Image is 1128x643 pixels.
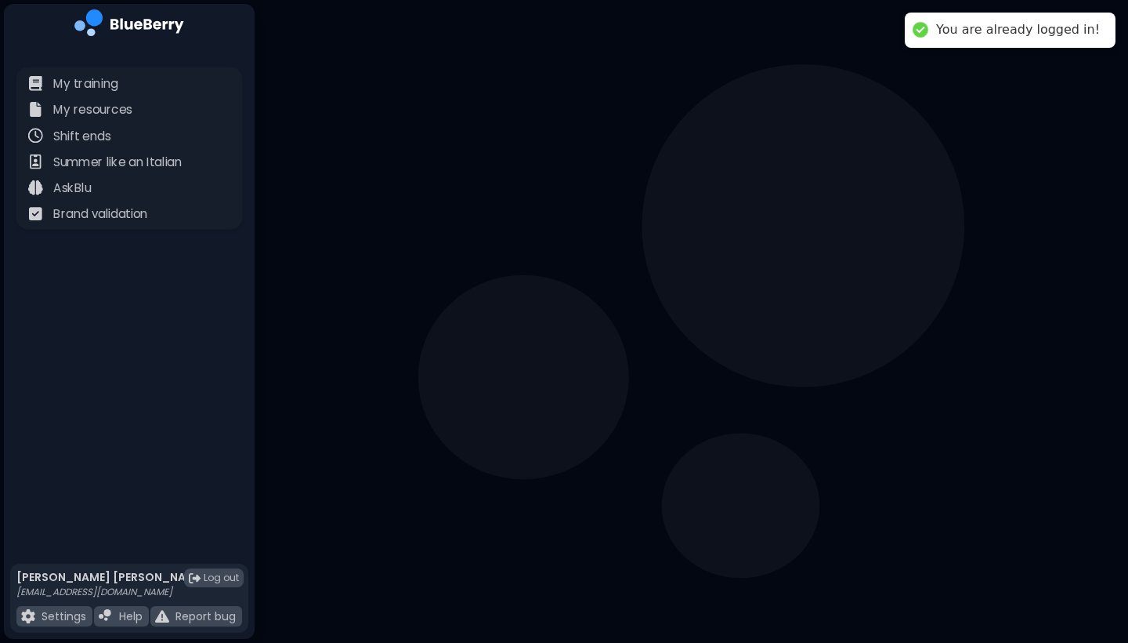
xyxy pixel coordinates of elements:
img: logout [189,572,201,584]
img: company logo [74,9,184,42]
img: file icon [28,154,43,169]
p: Shift ends [53,127,110,145]
img: file icon [99,609,113,623]
p: My resources [53,101,132,119]
p: [PERSON_NAME] [PERSON_NAME] [16,570,207,584]
img: file icon [28,206,43,221]
p: AskBlu [53,180,91,198]
p: Brand validation [53,205,148,223]
img: file icon [155,609,169,623]
p: Settings [42,609,86,623]
img: file icon [21,609,35,623]
p: Summer like an Italian [53,154,182,172]
div: You are already logged in! [936,22,1100,38]
p: My training [53,75,118,93]
img: file icon [28,102,43,117]
p: Report bug [175,609,236,623]
span: Log out [204,572,239,584]
img: file icon [28,180,43,194]
img: file icon [28,75,43,90]
p: Help [119,609,143,623]
p: [EMAIL_ADDRESS][DOMAIN_NAME] [16,586,207,598]
img: file icon [28,128,43,143]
